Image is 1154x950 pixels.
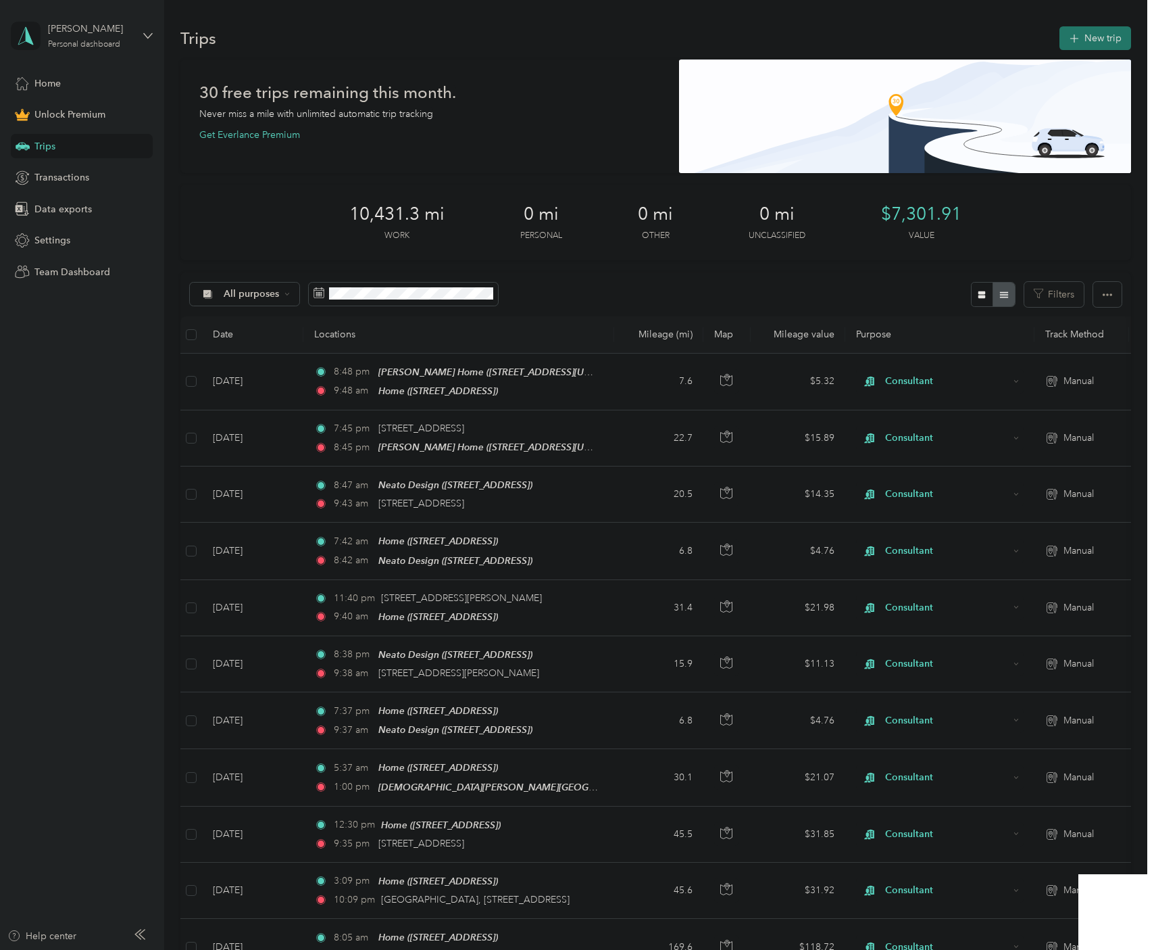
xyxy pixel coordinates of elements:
[759,204,795,225] span: 0 mi
[378,498,464,509] span: [STREET_ADDRESS]
[751,692,845,749] td: $4.76
[885,544,1009,559] span: Consultant
[751,807,845,863] td: $31.85
[378,649,532,660] span: Neato Design ([STREET_ADDRESS])
[202,863,303,919] td: [DATE]
[334,383,372,398] span: 9:48 am
[751,523,845,579] td: $4.76
[885,487,1009,502] span: Consultant
[1059,26,1131,50] button: New trip
[679,60,1131,173] img: Banner
[202,636,303,692] td: [DATE]
[1063,600,1094,615] span: Manual
[614,636,703,692] td: 15.9
[202,807,303,863] td: [DATE]
[909,230,934,242] p: Value
[334,496,372,511] span: 9:43 am
[885,827,1009,842] span: Consultant
[1063,544,1094,559] span: Manual
[751,467,845,523] td: $14.35
[199,107,433,121] p: Never miss a mile with unlimited automatic trip tracking
[381,894,570,905] span: [GEOGRAPHIC_DATA], [STREET_ADDRESS]
[614,863,703,919] td: 45.6
[1063,657,1094,671] span: Manual
[199,128,300,142] button: Get Everlance Premium
[202,749,303,806] td: [DATE]
[34,233,70,247] span: Settings
[751,863,845,919] td: $31.92
[334,893,375,907] span: 10:09 pm
[378,423,464,434] span: [STREET_ADDRESS]
[378,385,498,396] span: Home ([STREET_ADDRESS])
[751,580,845,636] td: $21.98
[334,780,372,794] span: 1:00 pm
[349,204,445,225] span: 10,431.3 mi
[381,820,501,830] span: Home ([STREET_ADDRESS])
[642,230,670,242] p: Other
[520,230,562,242] p: Personal
[334,647,372,662] span: 8:38 pm
[334,421,372,436] span: 7:45 pm
[1078,874,1154,950] iframe: Everlance-gr Chat Button Frame
[614,467,703,523] td: 20.5
[34,76,61,91] span: Home
[334,534,372,549] span: 7:42 am
[885,657,1009,671] span: Consultant
[202,410,303,467] td: [DATE]
[48,41,120,49] div: Personal dashboard
[334,704,372,719] span: 7:37 pm
[334,440,372,455] span: 8:45 pm
[224,289,280,299] span: All purposes
[378,366,624,378] span: [PERSON_NAME] Home ([STREET_ADDRESS][US_STATE])
[614,749,703,806] td: 30.1
[334,553,372,568] span: 8:42 am
[378,762,498,773] span: Home ([STREET_ADDRESS])
[334,723,372,738] span: 9:37 am
[202,692,303,749] td: [DATE]
[48,22,132,36] div: [PERSON_NAME]
[378,555,532,566] span: Neato Design ([STREET_ADDRESS])
[202,354,303,410] td: [DATE]
[180,31,216,45] h1: Trips
[384,230,409,242] p: Work
[1024,282,1084,307] button: Filters
[614,523,703,579] td: 6.8
[751,410,845,467] td: $15.89
[524,204,559,225] span: 0 mi
[378,536,498,546] span: Home ([STREET_ADDRESS])
[1063,827,1094,842] span: Manual
[378,479,532,490] span: Neato Design ([STREET_ADDRESS])
[34,108,105,122] span: Unlock Premium
[378,782,976,793] span: [DEMOGRAPHIC_DATA][PERSON_NAME][GEOGRAPHIC_DATA] ([STREET_ADDRESS][PERSON_NAME], [GEOGRAPHIC_DATA...
[638,204,673,225] span: 0 mi
[378,932,498,943] span: Home ([STREET_ADDRESS])
[334,874,372,888] span: 3:09 pm
[378,705,498,716] span: Home ([STREET_ADDRESS])
[334,591,375,606] span: 11:40 pm
[751,354,845,410] td: $5.32
[334,478,372,493] span: 8:47 am
[199,85,456,99] h1: 30 free trips remaining this month.
[381,592,542,604] span: [STREET_ADDRESS][PERSON_NAME]
[7,929,76,943] div: Help center
[885,431,1009,446] span: Consultant
[378,838,464,849] span: [STREET_ADDRESS]
[703,316,751,354] th: Map
[202,316,303,354] th: Date
[614,354,703,410] td: 7.6
[614,410,703,467] td: 22.7
[885,770,1009,785] span: Consultant
[202,523,303,579] td: [DATE]
[378,611,498,622] span: Home ([STREET_ADDRESS])
[1063,713,1094,728] span: Manual
[751,316,845,354] th: Mileage value
[34,170,89,185] span: Transactions
[334,609,372,624] span: 9:40 am
[334,836,372,851] span: 9:35 pm
[378,667,539,679] span: [STREET_ADDRESS][PERSON_NAME]
[34,265,110,279] span: Team Dashboard
[334,666,372,681] span: 9:38 am
[751,636,845,692] td: $11.13
[751,749,845,806] td: $21.07
[378,442,624,453] span: [PERSON_NAME] Home ([STREET_ADDRESS][US_STATE])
